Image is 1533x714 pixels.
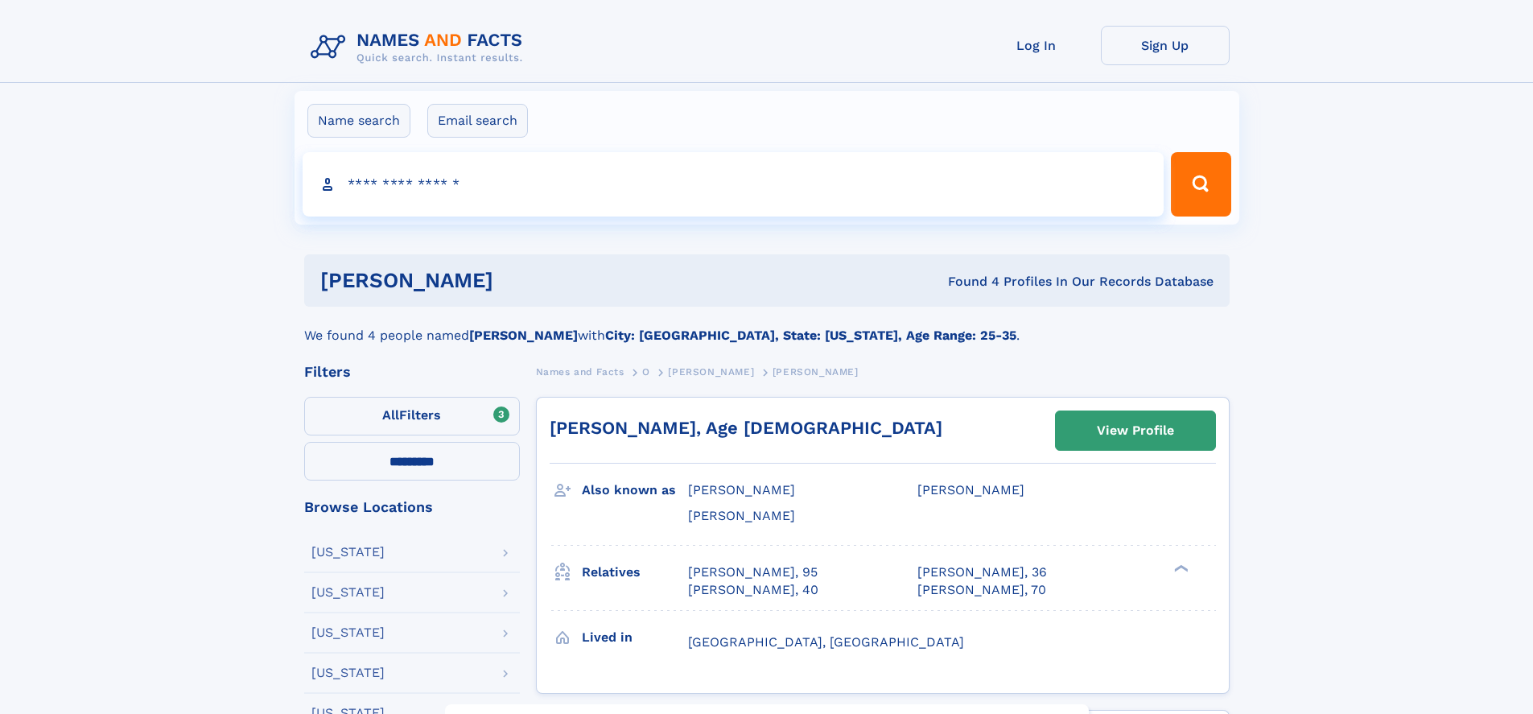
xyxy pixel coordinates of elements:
[550,418,942,438] a: [PERSON_NAME], Age [DEMOGRAPHIC_DATA]
[642,361,650,382] a: O
[304,397,520,435] label: Filters
[582,624,688,651] h3: Lived in
[642,366,650,378] span: O
[311,626,385,639] div: [US_STATE]
[688,508,795,523] span: [PERSON_NAME]
[917,482,1024,497] span: [PERSON_NAME]
[469,328,578,343] b: [PERSON_NAME]
[773,366,859,378] span: [PERSON_NAME]
[320,270,721,291] h1: [PERSON_NAME]
[688,482,795,497] span: [PERSON_NAME]
[311,667,385,679] div: [US_STATE]
[303,152,1164,217] input: search input
[311,586,385,599] div: [US_STATE]
[1056,411,1215,450] a: View Profile
[304,307,1230,345] div: We found 4 people named with .
[382,407,399,423] span: All
[311,546,385,559] div: [US_STATE]
[582,559,688,586] h3: Relatives
[304,365,520,379] div: Filters
[304,500,520,514] div: Browse Locations
[304,26,536,69] img: Logo Names and Facts
[1101,26,1230,65] a: Sign Up
[1171,152,1230,217] button: Search Button
[972,26,1101,65] a: Log In
[917,581,1046,599] a: [PERSON_NAME], 70
[1170,563,1189,573] div: ❯
[582,477,688,504] h3: Also known as
[1097,412,1174,449] div: View Profile
[917,563,1047,581] a: [PERSON_NAME], 36
[668,361,754,382] a: [PERSON_NAME]
[307,104,410,138] label: Name search
[668,366,754,378] span: [PERSON_NAME]
[720,273,1214,291] div: Found 4 Profiles In Our Records Database
[688,634,964,650] span: [GEOGRAPHIC_DATA], [GEOGRAPHIC_DATA]
[536,361,624,382] a: Names and Facts
[688,563,818,581] a: [PERSON_NAME], 95
[605,328,1016,343] b: City: [GEOGRAPHIC_DATA], State: [US_STATE], Age Range: 25-35
[688,581,818,599] a: [PERSON_NAME], 40
[427,104,528,138] label: Email search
